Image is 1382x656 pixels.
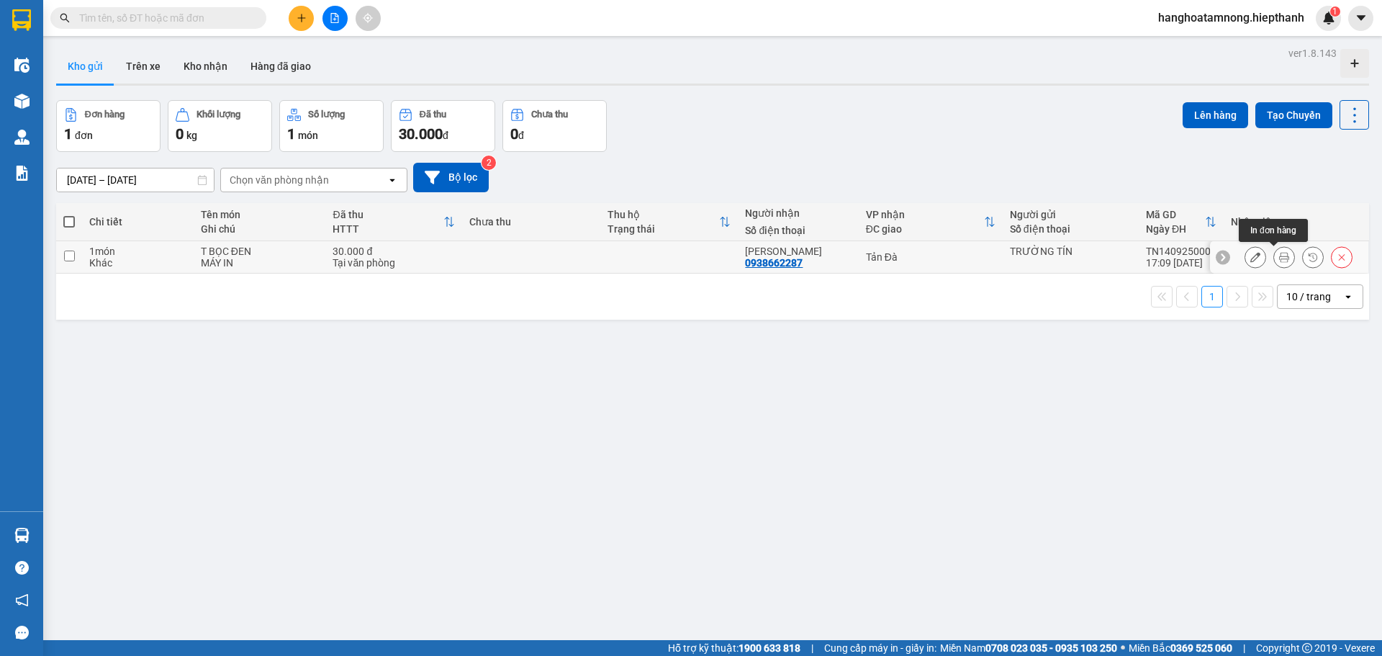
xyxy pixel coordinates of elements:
[89,216,186,228] div: Chi tiết
[739,642,800,654] strong: 1900 633 818
[1129,640,1232,656] span: Miền Bắc
[1286,289,1331,304] div: 10 / trang
[600,203,739,241] th: Toggle SortBy
[15,561,29,575] span: question-circle
[1322,12,1335,24] img: icon-new-feature
[75,130,93,141] span: đơn
[1288,45,1337,61] div: ver 1.8.143
[186,130,197,141] span: kg
[1010,209,1132,220] div: Người gửi
[811,640,813,656] span: |
[940,640,1117,656] span: Miền Nam
[745,207,851,219] div: Người nhận
[56,100,161,152] button: Đơn hàng1đơn
[201,257,319,269] div: MÁY IN
[866,223,984,235] div: ĐC giao
[1146,246,1216,257] div: TN1409250008
[201,223,319,235] div: Ghi chú
[1139,203,1224,241] th: Toggle SortBy
[668,640,800,656] span: Hỗ trợ kỹ thuật:
[333,209,443,220] div: Đã thu
[1147,9,1316,27] span: hanghoatamnong.hiepthanh
[325,203,461,241] th: Toggle SortBy
[201,246,319,257] div: T BỌC ĐEN
[1348,6,1373,31] button: caret-down
[387,174,398,186] svg: open
[15,626,29,639] span: message
[399,125,443,143] span: 30.000
[15,593,29,607] span: notification
[1146,209,1205,220] div: Mã GD
[333,257,454,269] div: Tại văn phòng
[168,100,272,152] button: Khối lượng0kg
[1170,642,1232,654] strong: 0369 525 060
[1340,49,1369,78] div: Tạo kho hàng mới
[531,109,568,120] div: Chưa thu
[1010,246,1132,257] div: TRƯỜNG TÍN
[322,6,348,31] button: file-add
[308,109,345,120] div: Số lượng
[330,13,340,23] span: file-add
[289,6,314,31] button: plus
[502,100,607,152] button: Chưa thu0đ
[1342,291,1354,302] svg: open
[745,257,803,269] div: 0938662287
[482,156,496,170] sup: 2
[57,169,214,192] input: Select a date range.
[279,100,384,152] button: Số lượng1món
[89,246,186,257] div: 1 món
[79,10,249,26] input: Tìm tên, số ĐT hoặc mã đơn
[89,257,186,269] div: Khác
[297,13,307,23] span: plus
[298,130,318,141] span: món
[60,13,70,23] span: search
[14,58,30,73] img: warehouse-icon
[866,209,984,220] div: VP nhận
[1146,257,1216,269] div: 17:09 [DATE]
[1231,216,1360,228] div: Nhân viên
[333,223,443,235] div: HTTT
[64,125,72,143] span: 1
[363,13,373,23] span: aim
[413,163,489,192] button: Bộ lọc
[1183,102,1248,128] button: Lên hàng
[239,49,322,84] button: Hàng đã giao
[56,49,114,84] button: Kho gửi
[866,251,995,263] div: Tản Đà
[518,130,524,141] span: đ
[608,223,720,235] div: Trạng thái
[172,49,239,84] button: Kho nhận
[1121,645,1125,651] span: ⚪️
[745,225,851,236] div: Số điện thoại
[1302,643,1312,653] span: copyright
[510,125,518,143] span: 0
[287,125,295,143] span: 1
[391,100,495,152] button: Đã thu30.000đ
[14,130,30,145] img: warehouse-icon
[1243,640,1245,656] span: |
[1146,223,1205,235] div: Ngày ĐH
[745,246,851,257] div: ANH PHƯƠNG
[469,216,593,228] div: Chưa thu
[1245,246,1266,268] div: Sửa đơn hàng
[859,203,1003,241] th: Toggle SortBy
[985,642,1117,654] strong: 0708 023 035 - 0935 103 250
[201,209,319,220] div: Tên món
[14,166,30,181] img: solution-icon
[197,109,240,120] div: Khối lượng
[1330,6,1340,17] sup: 1
[14,528,30,543] img: warehouse-icon
[356,6,381,31] button: aim
[12,9,31,31] img: logo-vxr
[443,130,448,141] span: đ
[176,125,184,143] span: 0
[230,173,329,187] div: Chọn văn phòng nhận
[14,94,30,109] img: warehouse-icon
[1255,102,1332,128] button: Tạo Chuyến
[420,109,446,120] div: Đã thu
[1332,6,1337,17] span: 1
[333,246,454,257] div: 30.000 đ
[608,209,720,220] div: Thu hộ
[85,109,125,120] div: Đơn hàng
[824,640,936,656] span: Cung cấp máy in - giấy in:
